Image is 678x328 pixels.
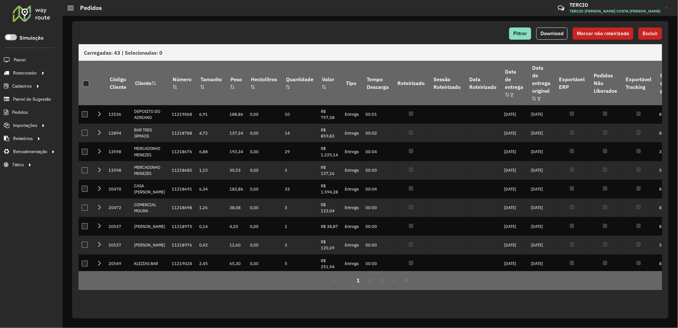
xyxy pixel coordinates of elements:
[247,254,282,273] td: 0,00
[247,105,282,124] td: 0,00
[247,180,282,198] td: 0,00
[105,124,131,142] td: 12894
[79,44,662,61] div: Carregadas: 43 | Selecionadas: 0
[528,105,554,124] td: [DATE]
[342,180,362,198] td: Entrega
[105,142,131,161] td: 13598
[352,274,364,286] button: 1
[364,274,376,286] button: 2
[196,254,226,273] td: 2,45
[501,61,528,105] th: Data de entrega
[528,217,554,236] td: [DATE]
[400,274,412,286] button: Last Page
[554,1,568,15] a: Contato Rápido
[318,180,342,198] td: R$ 1.594,28
[362,161,393,180] td: 00:00
[169,61,196,105] th: Número
[362,61,393,105] th: Tempo Descarga
[528,236,554,254] td: [DATE]
[131,124,169,142] td: BAR TRES IRMAOS
[509,27,531,40] button: Filtrar
[465,61,501,105] th: Data Roteirizado
[131,236,169,254] td: [PERSON_NAME]
[282,142,318,161] td: 29
[196,217,226,236] td: 0,14
[12,109,28,116] span: Pedidos
[318,105,342,124] td: R$ 757,58
[196,105,226,124] td: 6,91
[528,124,554,142] td: [DATE]
[226,105,247,124] td: 188,86
[196,161,226,180] td: 1,15
[540,31,563,36] span: Download
[318,217,342,236] td: R$ 38,87
[318,199,342,217] td: R$ 122,04
[131,180,169,198] td: CASA [PERSON_NAME]
[528,142,554,161] td: [DATE]
[247,217,282,236] td: 0,00
[226,180,247,198] td: 182,86
[196,124,226,142] td: 4,72
[13,70,37,76] span: Roteirizador
[226,199,247,217] td: 38,08
[501,217,528,236] td: [DATE]
[105,199,131,217] td: 20472
[362,199,393,217] td: 00:00
[362,236,393,254] td: 00:00
[318,236,342,254] td: R$ 120,39
[501,180,528,198] td: [DATE]
[362,142,393,161] td: 00:04
[247,236,282,254] td: 0,00
[247,199,282,217] td: 0,00
[282,217,318,236] td: 1
[131,199,169,217] td: COMERCIAL MOURA
[577,31,629,36] span: Marcar não roteirizado
[196,199,226,217] td: 1,26
[528,254,554,273] td: [DATE]
[13,122,37,129] span: Importações
[388,274,401,286] button: Next Page
[169,236,196,254] td: 11218976
[105,105,131,124] td: 12536
[429,61,465,105] th: Sessão Roteirizado
[105,236,131,254] td: 20537
[318,124,342,142] td: R$ 859,83
[513,31,527,36] span: Filtrar
[169,105,196,124] td: 11219068
[196,236,226,254] td: 0,42
[376,274,388,286] button: 3
[362,180,393,198] td: 00:04
[226,254,247,273] td: 65,30
[13,135,33,142] span: Relatórios
[226,142,247,161] td: 193,34
[573,27,633,40] button: Marcar não roteirizado
[131,105,169,124] td: DEPOSITO DO ADRIANO
[342,161,362,180] td: Entrega
[555,61,589,105] th: Exportável ERP
[342,254,362,273] td: Entrega
[342,142,362,161] td: Entrega
[169,254,196,273] td: 11219024
[226,217,247,236] td: 4,20
[342,236,362,254] td: Entrega
[318,142,342,161] td: R$ 1.225,14
[105,61,131,105] th: Código Cliente
[393,61,429,105] th: Roteirizado
[105,180,131,198] td: 20470
[247,142,282,161] td: 0,00
[13,96,51,103] span: Painel de Sugestão
[282,61,318,105] th: Quantidade
[342,124,362,142] td: Entrega
[342,199,362,217] td: Entrega
[501,105,528,124] td: [DATE]
[282,161,318,180] td: 3
[169,124,196,142] td: 11218788
[169,142,196,161] td: 11218676
[501,142,528,161] td: [DATE]
[169,217,196,236] td: 11218975
[282,180,318,198] td: 33
[131,254,169,273] td: KLEZIAS BAR
[318,61,342,105] th: Valor
[196,61,226,105] th: Tamanho
[528,161,554,180] td: [DATE]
